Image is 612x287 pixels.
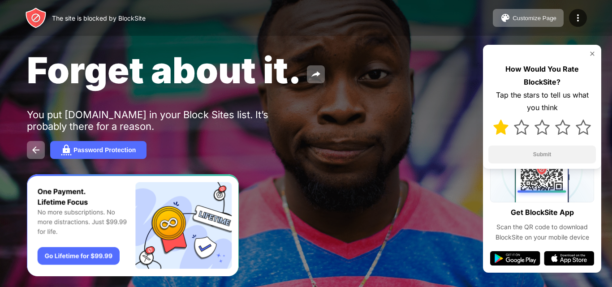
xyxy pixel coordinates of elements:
[27,174,239,277] iframe: Banner
[27,109,304,132] div: You put [DOMAIN_NAME] in your Block Sites list. It’s probably there for a reason.
[500,13,511,23] img: pallet.svg
[50,141,147,159] button: Password Protection
[490,222,594,242] div: Scan the QR code to download BlockSite on your mobile device
[488,146,596,163] button: Submit
[61,145,72,155] img: password.svg
[493,9,564,27] button: Customize Page
[544,251,594,266] img: app-store.svg
[25,7,47,29] img: header-logo.svg
[310,69,321,80] img: share.svg
[493,120,509,135] img: star-full.svg
[52,14,146,22] div: The site is blocked by BlockSite
[589,50,596,57] img: rate-us-close.svg
[30,145,41,155] img: back.svg
[488,63,596,89] div: How Would You Rate BlockSite?
[511,206,574,219] div: Get BlockSite App
[490,251,540,266] img: google-play.svg
[576,120,591,135] img: star.svg
[27,48,302,92] span: Forget about it.
[73,146,136,154] div: Password Protection
[513,15,556,21] div: Customize Page
[555,120,570,135] img: star.svg
[573,13,583,23] img: menu-icon.svg
[514,120,529,135] img: star.svg
[488,89,596,115] div: Tap the stars to tell us what you think
[534,120,550,135] img: star.svg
